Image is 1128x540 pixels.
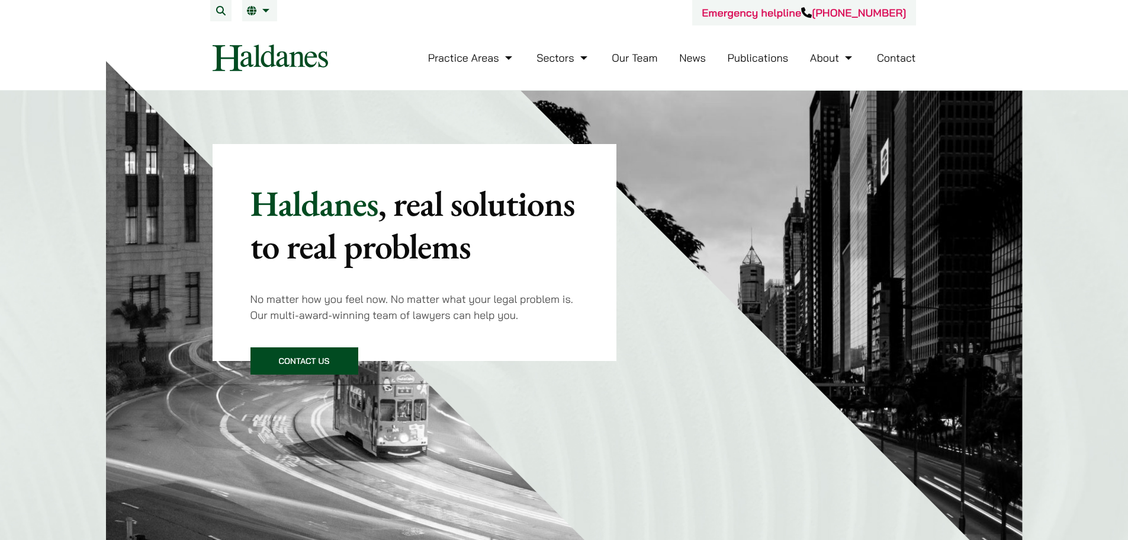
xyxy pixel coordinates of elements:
[213,44,328,71] img: Logo of Haldanes
[428,51,515,65] a: Practice Areas
[247,6,272,15] a: EN
[536,51,590,65] a: Sectors
[728,51,789,65] a: Publications
[250,291,579,323] p: No matter how you feel now. No matter what your legal problem is. Our multi-award-winning team of...
[612,51,657,65] a: Our Team
[679,51,706,65] a: News
[810,51,855,65] a: About
[250,182,579,267] p: Haldanes
[250,180,575,269] mark: , real solutions to real problems
[702,6,906,20] a: Emergency helpline[PHONE_NUMBER]
[250,347,358,375] a: Contact Us
[877,51,916,65] a: Contact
